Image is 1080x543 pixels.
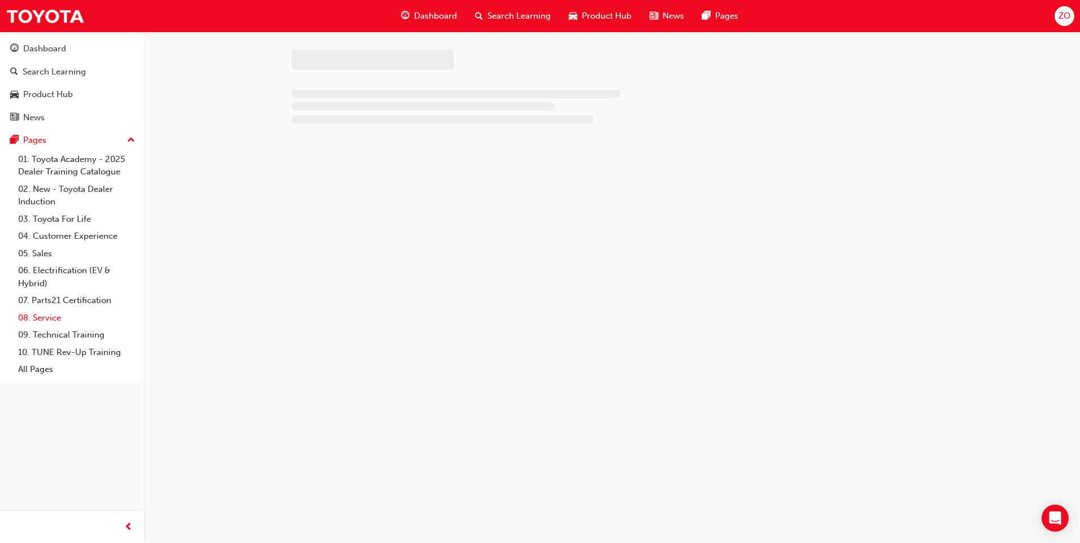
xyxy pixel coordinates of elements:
a: 04. Customer Experience [14,227,140,245]
span: news-icon [10,113,19,123]
button: DashboardSearch LearningProduct HubNews [5,36,140,130]
a: 09. Technical Training [14,326,140,344]
a: 01. Toyota Academy - 2025 Dealer Training Catalogue [14,151,140,181]
a: 07. Parts21 Certification [14,292,140,309]
span: car-icon [10,90,19,100]
a: car-iconProduct Hub [560,5,641,28]
a: 03. Toyota For Life [14,211,140,228]
span: guage-icon [401,9,410,23]
span: prev-icon [124,520,133,535]
button: Pages [5,130,140,151]
div: Dashboard [23,42,66,55]
a: search-iconSearch Learning [466,5,560,28]
span: guage-icon [10,44,19,54]
span: pages-icon [702,9,711,23]
span: car-icon [569,9,577,23]
div: Product Hub [23,88,73,101]
a: Dashboard [5,38,140,59]
a: 05. Sales [14,245,140,262]
span: Product Hub [582,10,632,23]
a: News [5,107,140,128]
span: news-icon [650,9,658,23]
a: All Pages [14,361,140,378]
a: pages-iconPages [693,5,747,28]
button: ZO [1055,6,1074,26]
a: Search Learning [5,62,140,82]
div: Pages [23,134,46,147]
span: Pages [715,10,738,23]
a: 08. Service [14,309,140,327]
span: up-icon [127,133,135,148]
span: Dashboard [414,10,457,23]
span: search-icon [10,67,18,77]
img: Trak [6,3,85,29]
a: 06. Electrification (EV & Hybrid) [14,262,140,292]
span: ZO [1059,10,1070,23]
a: guage-iconDashboard [392,5,466,28]
a: 10. TUNE Rev-Up Training [14,344,140,361]
div: Open Intercom Messenger [1042,505,1069,532]
a: news-iconNews [641,5,693,28]
span: Search Learning [487,10,551,23]
a: Product Hub [5,84,140,105]
span: search-icon [475,9,483,23]
a: 02. New - Toyota Dealer Induction [14,181,140,211]
div: Search Learning [23,65,86,78]
div: News [23,111,45,124]
span: pages-icon [10,135,19,146]
span: News [663,10,684,23]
